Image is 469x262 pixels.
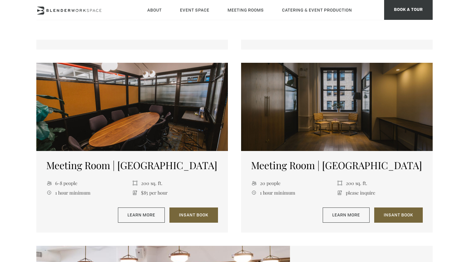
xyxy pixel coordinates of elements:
a: Learn More [118,207,165,223]
li: $85 per hour [132,188,218,198]
li: 6-8 people [46,178,132,188]
a: Learn More [323,207,370,223]
li: 1 hour minimum [251,188,337,198]
li: 1 hour minimum [46,188,132,198]
h5: Meeting Room | [GEOGRAPHIC_DATA] [46,159,218,171]
li: please inquire [337,188,423,198]
iframe: Chat Widget [350,177,469,262]
li: 20 people [251,178,337,188]
li: 200 sq. ft. [132,178,218,188]
h5: Meeting Room | [GEOGRAPHIC_DATA] [251,159,423,171]
a: Insant Book [169,207,218,223]
li: 200 sq. ft. [337,178,423,188]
